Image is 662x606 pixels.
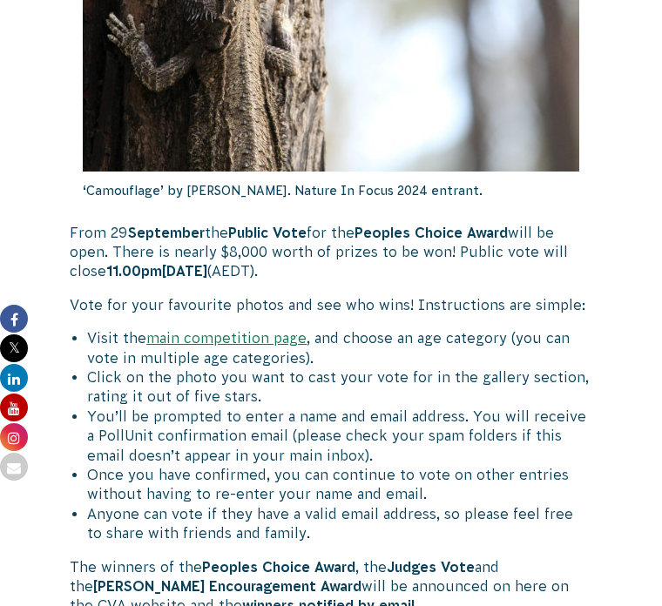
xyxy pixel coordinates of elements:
li: You’ll be prompted to enter a name and email address. You will receive a PollUnit confirmation em... [87,407,592,465]
strong: Public Vote [228,225,307,240]
p: From 29 the for the will be open. There is nearly $8,000 worth of prizes to be won! Public vote w... [70,223,592,281]
strong: Peoples Choice Award [202,559,355,575]
p: Vote for your favourite photos and see who wins! Instructions are simple: [70,295,592,314]
span: AEDT [212,263,250,279]
p: ‘Camouflage’ by [PERSON_NAME]. Nature In Focus 2024 entrant. [83,172,579,210]
a: main competition page [146,330,307,346]
strong: September [128,225,205,240]
strong: Peoples Choice Award [355,225,508,240]
li: Visit the , and choose an age category (you can vote in multiple age categories). [87,328,592,367]
li: Once you have confirmed, you can continue to vote on other entries without having to re-enter you... [87,465,592,504]
strong: Judges Vote [387,559,475,575]
li: Anyone can vote if they have a valid email address, so please feel free to share with friends and... [87,504,592,543]
li: Click on the photo you want to cast your vote for in the gallery section, rating it out of five s... [87,367,592,407]
strong: 11.00pm[DATE] [106,263,207,279]
strong: [PERSON_NAME] Encouragement Award [93,578,361,594]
